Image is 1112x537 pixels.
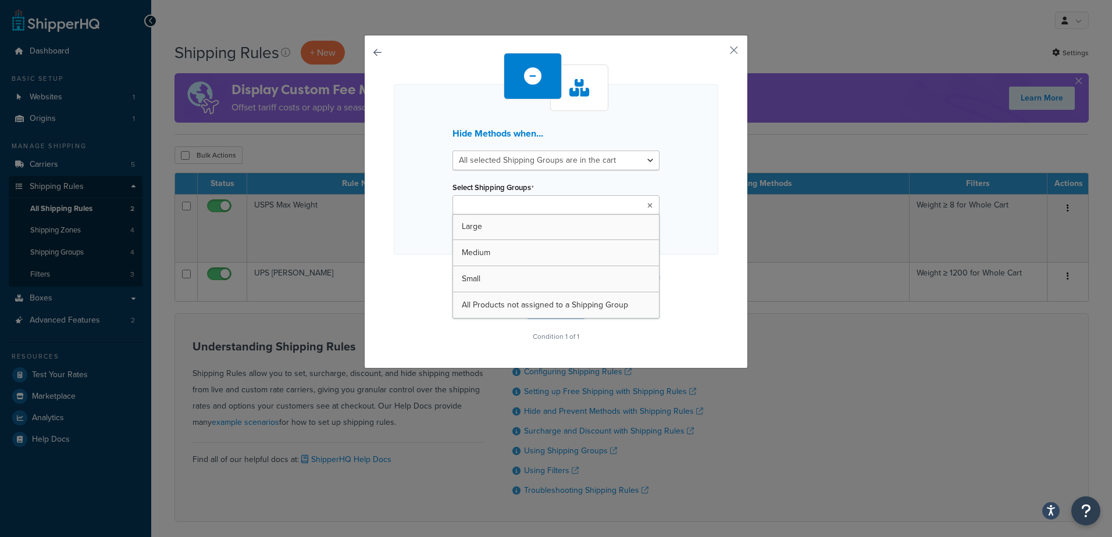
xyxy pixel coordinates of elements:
button: Select Shipping Groups to prevent this rule from applying [448,268,664,286]
span: Medium [462,246,490,259]
span: Large [462,220,482,232]
p: Condition 1 of 1 [394,328,718,345]
a: Small [453,266,659,292]
a: Large [453,214,659,239]
label: Select Shipping Groups [452,183,534,192]
a: All Products not assigned to a Shipping Group [453,292,659,318]
button: Open Resource Center [1071,496,1100,525]
a: Medium [453,240,659,266]
h3: Hide Methods when... [452,128,660,139]
span: Small [462,273,480,285]
span: All Products not assigned to a Shipping Group [462,299,628,311]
